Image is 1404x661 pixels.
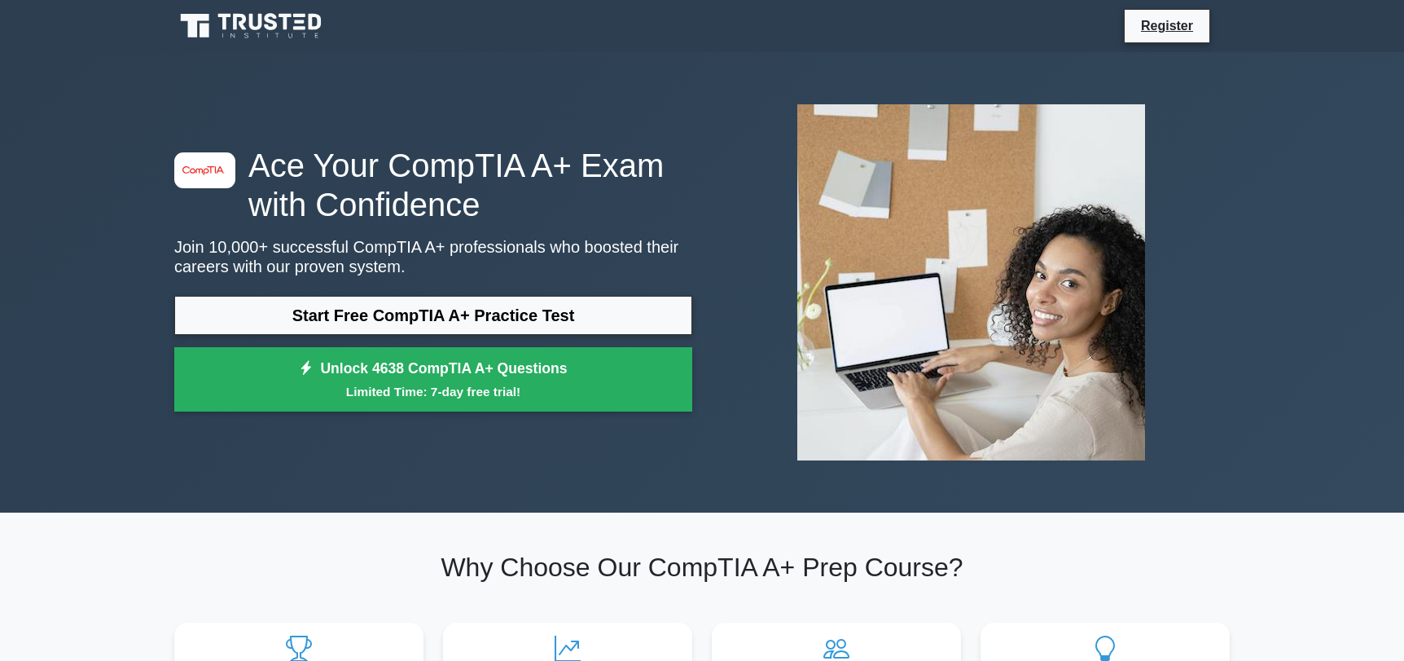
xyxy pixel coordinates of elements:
a: Unlock 4638 CompTIA A+ QuestionsLimited Time: 7-day free trial! [174,347,692,412]
h1: Ace Your CompTIA A+ Exam with Confidence [174,146,692,224]
small: Limited Time: 7-day free trial! [195,382,672,401]
a: Start Free CompTIA A+ Practice Test [174,296,692,335]
a: Register [1131,15,1203,36]
p: Join 10,000+ successful CompTIA A+ professionals who boosted their careers with our proven system. [174,237,692,276]
h2: Why Choose Our CompTIA A+ Prep Course? [174,552,1230,583]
